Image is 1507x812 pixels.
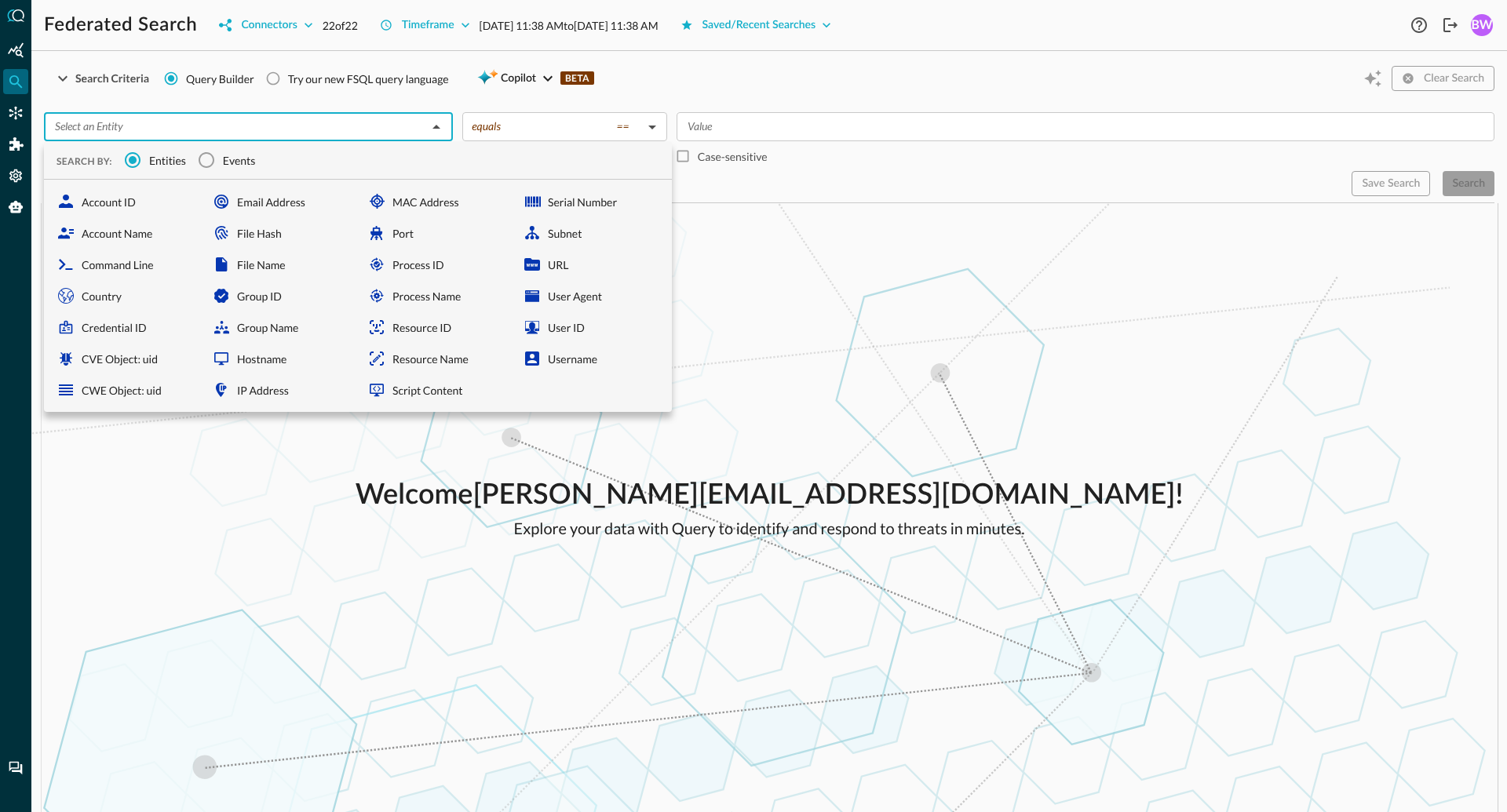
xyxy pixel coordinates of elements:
div: Query Agent [3,195,28,220]
div: Search Criteria [75,69,149,89]
div: BW [1471,14,1493,36]
div: User ID [516,311,666,343]
button: CopilotBETA [468,66,604,91]
p: Explore your data with Query to identify and respond to threats in minutes. [356,517,1184,541]
div: Port [361,217,510,249]
div: Hostname [206,343,355,374]
div: IP Address [206,374,355,406]
div: Account ID [50,186,199,217]
p: BETA [560,71,594,85]
div: Account Name [50,217,199,249]
div: Connectors [3,100,28,126]
input: Value [681,117,1487,137]
div: Try our new FSQL query language [288,71,449,87]
span: Entities [149,152,186,169]
button: Search Criteria [44,66,159,91]
p: 22 of 22 [323,17,358,34]
div: Chat [3,756,28,781]
div: Saved/Recent Searches [702,16,816,35]
div: Summary Insights [3,38,28,63]
div: Username [516,343,666,374]
div: Connectors [241,16,297,35]
button: Help [1407,13,1432,38]
div: Process ID [361,249,510,280]
div: Country [50,280,199,311]
div: Group Name [206,311,355,343]
h1: Federated Search [44,13,197,38]
div: Addons [4,132,29,157]
div: Resource Name [361,343,510,374]
button: Timeframe [370,13,480,38]
div: Script Content [361,374,510,406]
div: CWE Object: uid [50,374,199,406]
div: equals [472,119,642,133]
div: Command Line [50,249,199,280]
button: Connectors [210,13,322,38]
button: Logout [1438,13,1463,38]
div: Credential ID [50,311,199,343]
div: User Agent [516,280,666,311]
div: Timeframe [402,16,454,35]
div: Serial Number [516,186,666,217]
button: Close [425,116,447,138]
div: Group ID [206,280,355,311]
p: [DATE] 11:38 AM to [DATE] 11:38 AM [480,17,659,34]
div: URL [516,249,666,280]
div: Settings [3,163,28,188]
div: File Name [206,249,355,280]
p: Welcome [PERSON_NAME][EMAIL_ADDRESS][DOMAIN_NAME] ! [356,475,1184,517]
div: Federated Search [3,69,28,94]
input: Select an Entity [49,117,422,137]
div: Subnet [516,217,666,249]
div: Process Name [361,280,510,311]
span: Events [223,152,256,169]
div: Resource ID [361,311,510,343]
span: == [616,119,629,133]
button: Saved/Recent Searches [671,13,841,38]
div: File Hash [206,217,355,249]
span: SEARCH BY: [57,155,112,167]
span: Query Builder [186,71,254,87]
div: CVE Object: uid [50,343,199,374]
span: Copilot [501,69,536,89]
div: MAC Address [361,186,510,217]
div: Email Address [206,186,355,217]
p: Case-sensitive [698,148,768,165]
span: equals [472,119,501,133]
